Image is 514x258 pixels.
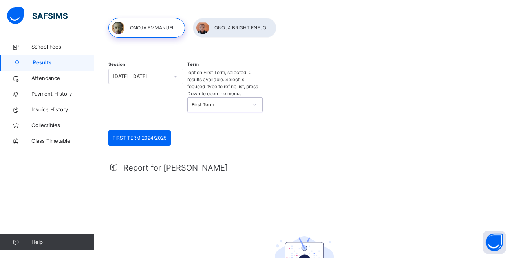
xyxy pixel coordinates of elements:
span: Help [31,238,94,246]
span: option First Term, selected. [187,69,247,75]
span: Session [108,61,125,68]
span: FIRST TERM 2024/2025 [113,134,166,142]
span: Attendance [31,74,94,82]
img: safsims [7,7,68,24]
div: [DATE]-[DATE] [113,73,169,80]
span: Invoice History [31,106,94,114]
span: Report for [PERSON_NAME] [123,162,228,174]
span: Results [33,59,94,67]
span: Payment History [31,90,94,98]
button: Open asap [483,231,506,254]
span: School Fees [31,43,94,51]
span: Collectibles [31,122,94,129]
span: Class Timetable [31,137,94,145]
div: First Term [192,101,248,108]
span: Term [187,61,199,68]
